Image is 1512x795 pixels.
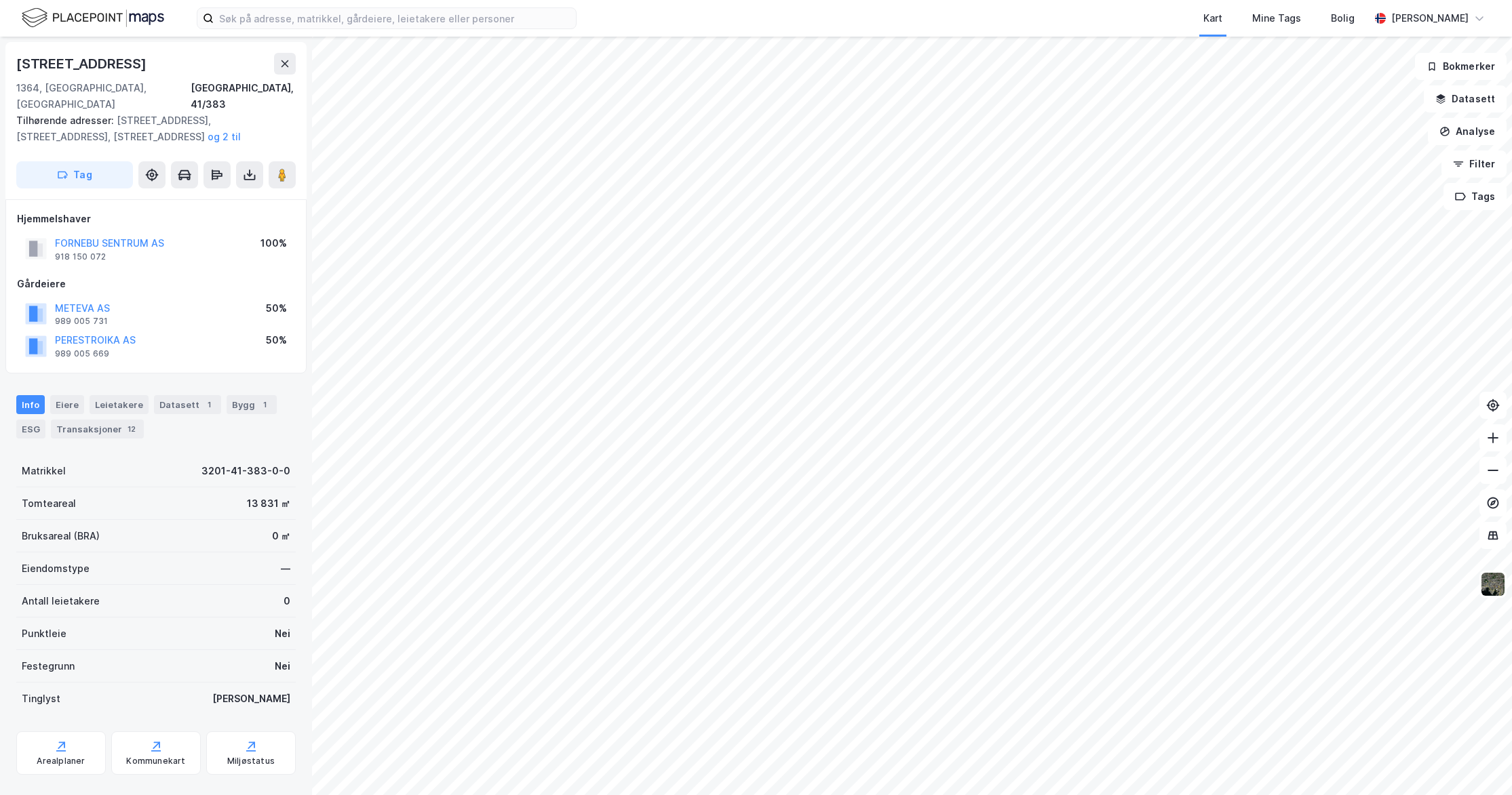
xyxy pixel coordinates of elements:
[22,463,66,479] div: Matrikkel
[22,6,164,30] img: logo.f888ab2527a4732fd821a326f86c7f29.svg
[202,398,216,411] div: 1
[16,80,191,113] div: 1364, [GEOGRAPHIC_DATA], [GEOGRAPHIC_DATA]
[17,276,295,292] div: Gårdeiere
[266,300,287,317] div: 50%
[1391,10,1469,26] div: [PERSON_NAME]
[125,422,138,436] div: 12
[1444,730,1512,795] iframe: Chat Widget
[17,211,295,227] div: Hjemmelshaver
[266,332,287,348] div: 50%
[1252,10,1301,26] div: Mine Tags
[258,398,271,411] div: 1
[16,115,117,126] span: Tilhørende adresser:
[284,593,290,609] div: 0
[1428,118,1507,145] button: Analyse
[22,495,76,512] div: Tomteareal
[126,756,185,767] div: Kommunekart
[1415,53,1507,80] button: Bokmerker
[22,691,60,707] div: Tinglyst
[1441,150,1507,178] button: Filter
[1443,183,1507,210] button: Tags
[247,495,290,512] div: 13 831 ㎡
[214,8,576,28] input: Søk på adresse, matrikkel, gårdeiere, leietakere eller personer
[16,53,149,75] div: [STREET_ADDRESS]
[16,161,133,188] button: Tag
[22,626,66,642] div: Punktleie
[90,395,149,414] div: Leietakere
[1480,571,1506,597] img: 9k=
[22,560,90,577] div: Eiendomstype
[16,420,45,439] div: ESG
[1203,10,1222,26] div: Kart
[201,463,290,479] div: 3201-41-383-0-0
[55,316,108,327] div: 989 005 731
[22,658,75,674] div: Festegrunn
[55,251,106,262] div: 918 150 072
[37,756,85,767] div: Arealplaner
[227,395,277,414] div: Bygg
[55,348,109,359] div: 989 005 669
[1424,85,1507,113] button: Datasett
[16,395,45,414] div: Info
[16,113,285,145] div: [STREET_ADDRESS], [STREET_ADDRESS], [STREET_ADDRESS]
[275,658,290,674] div: Nei
[51,420,144,439] div: Transaksjoner
[1444,730,1512,795] div: Kontrollprogram for chat
[154,395,221,414] div: Datasett
[22,593,100,609] div: Antall leietakere
[275,626,290,642] div: Nei
[1331,10,1355,26] div: Bolig
[191,80,296,113] div: [GEOGRAPHIC_DATA], 41/383
[22,528,100,544] div: Bruksareal (BRA)
[260,235,287,251] div: 100%
[272,528,290,544] div: 0 ㎡
[212,691,290,707] div: [PERSON_NAME]
[281,560,290,577] div: —
[50,395,84,414] div: Eiere
[227,756,275,767] div: Miljøstatus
